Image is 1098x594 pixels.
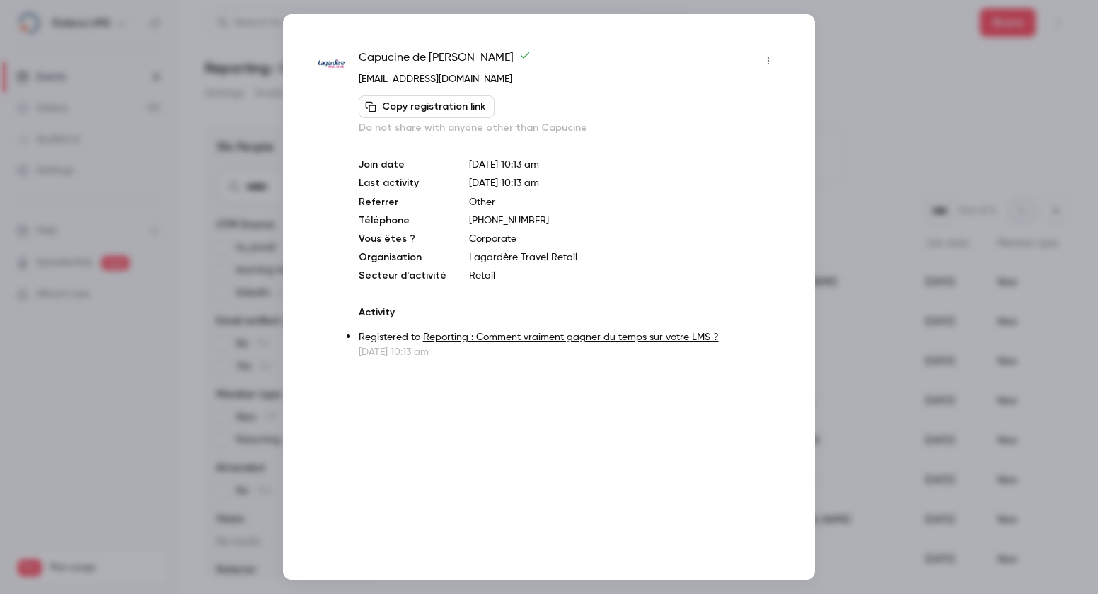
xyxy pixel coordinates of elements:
p: [DATE] 10:13 am [359,345,780,359]
span: [DATE] 10:13 am [469,178,539,188]
span: Capucine de [PERSON_NAME] [359,49,531,72]
p: Corporate [469,232,780,246]
p: Secteur d'activité [359,269,446,283]
a: Reporting : Comment vraiment gagner du temps sur votre LMS ? [423,332,719,342]
p: Organisation [359,250,446,264]
p: [DATE] 10:13 am [469,158,780,172]
p: Téléphone [359,214,446,228]
button: Copy registration link [359,95,495,118]
img: lagardere-tr.com [318,51,345,77]
p: Vous êtes ? [359,232,446,246]
p: Join date [359,158,446,172]
p: Registered to [359,330,780,345]
p: Last activity [359,176,446,191]
p: Do not share with anyone other than Capucine [359,121,780,135]
p: Other [469,195,780,209]
p: [PHONE_NUMBER] [469,214,780,228]
p: Activity [359,305,780,320]
p: Retail [469,269,780,283]
p: Lagardère Travel Retail [469,250,780,264]
p: Referrer [359,195,446,209]
a: [EMAIL_ADDRESS][DOMAIN_NAME] [359,74,512,84]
